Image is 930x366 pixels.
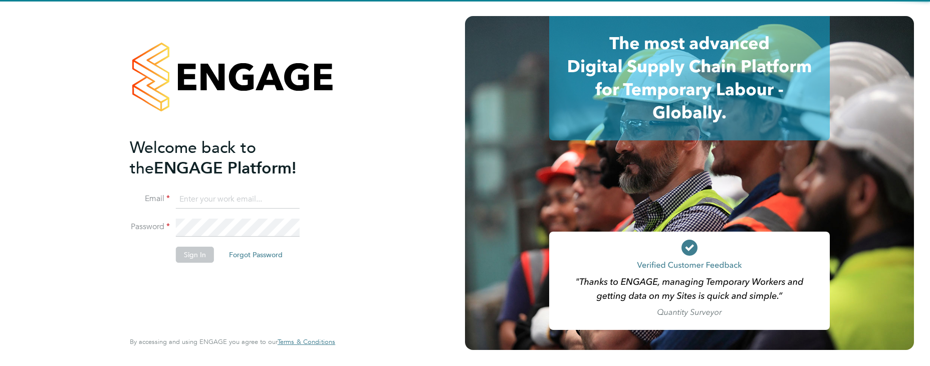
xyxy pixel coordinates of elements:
[278,337,335,346] span: Terms & Conditions
[176,247,214,263] button: Sign In
[278,338,335,346] a: Terms & Conditions
[130,222,170,232] label: Password
[130,138,256,178] span: Welcome back to the
[176,191,300,209] input: Enter your work email...
[130,137,325,178] h2: ENGAGE Platform!
[130,337,335,346] span: By accessing and using ENGAGE you agree to our
[130,194,170,204] label: Email
[221,247,291,263] button: Forgot Password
